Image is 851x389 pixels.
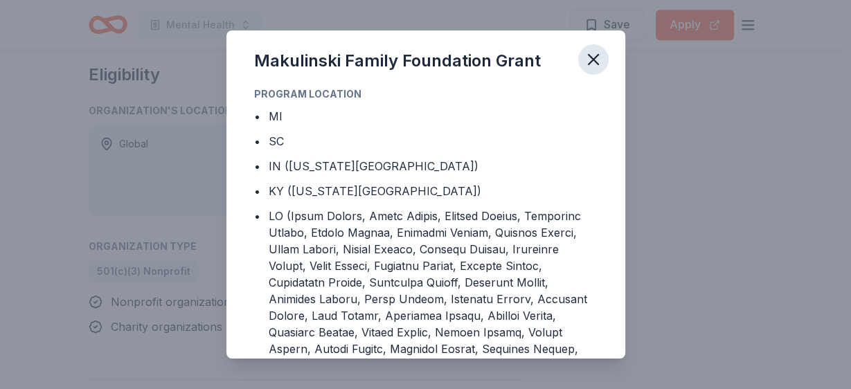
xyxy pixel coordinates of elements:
div: Program Location [254,86,598,102]
div: KY ([US_STATE][GEOGRAPHIC_DATA]) [269,183,481,199]
div: • [254,208,260,224]
div: • [254,183,260,199]
div: • [254,133,260,150]
div: • [254,158,260,174]
div: • [254,108,260,125]
div: Makulinski Family Foundation Grant [254,50,541,72]
div: MI [269,108,283,125]
div: SC [269,133,284,150]
div: IN ([US_STATE][GEOGRAPHIC_DATA]) [269,158,478,174]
